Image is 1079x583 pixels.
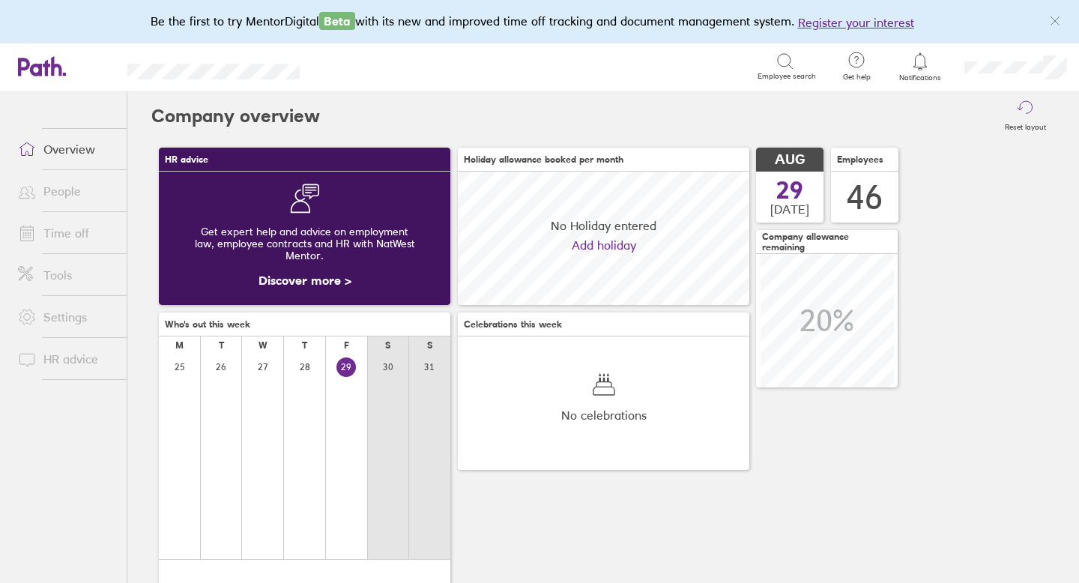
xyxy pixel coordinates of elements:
span: Company allowance remaining [762,232,892,253]
div: Search [340,59,378,73]
span: AUG [775,152,805,168]
span: Get help [832,73,881,82]
a: Tools [6,260,127,290]
a: Settings [6,302,127,332]
a: Discover more > [259,273,351,288]
div: S [385,340,390,351]
span: Beta [319,12,355,30]
span: 29 [776,178,803,202]
span: Who's out this week [165,319,250,330]
div: T [219,340,224,351]
a: Time off [6,218,127,248]
a: Overview [6,134,127,164]
div: M [175,340,184,351]
button: Reset layout [996,92,1055,140]
h2: Company overview [151,92,320,140]
div: T [302,340,307,351]
span: HR advice [165,154,208,165]
div: Be the first to try MentorDigital with its new and improved time off tracking and document manage... [151,12,929,31]
div: W [259,340,268,351]
span: [DATE] [770,202,809,216]
a: People [6,176,127,206]
a: Add holiday [572,238,636,252]
div: Get expert help and advice on employment law, employee contracts and HR with NatWest Mentor. [171,214,438,274]
div: 46 [847,178,883,217]
span: Holiday allowance booked per month [464,154,623,165]
div: F [344,340,349,351]
span: Employee search [758,72,816,81]
a: HR advice [6,344,127,374]
span: No celebrations [561,408,647,422]
span: Notifications [896,73,945,82]
span: Celebrations this week [464,319,562,330]
button: Register your interest [798,13,914,31]
span: No Holiday entered [551,219,656,232]
div: S [427,340,432,351]
label: Reset layout [996,118,1055,132]
span: Employees [837,154,883,165]
a: Notifications [896,51,945,82]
